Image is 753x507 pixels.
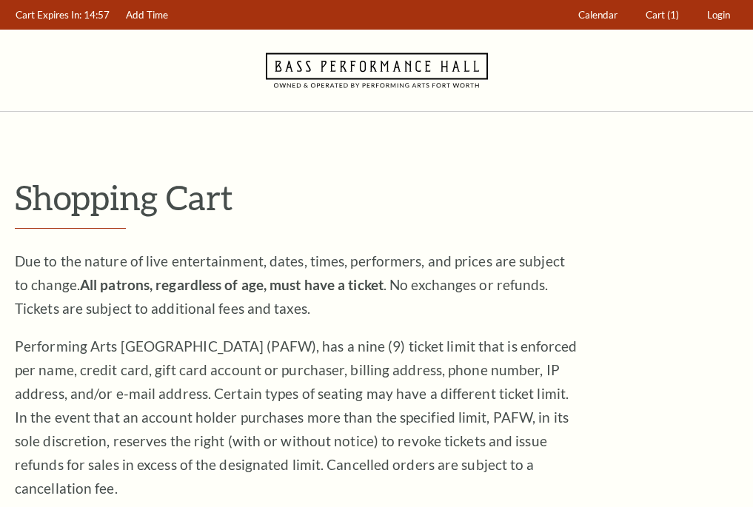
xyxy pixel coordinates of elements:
[707,9,730,21] span: Login
[646,9,665,21] span: Cart
[578,9,618,21] span: Calendar
[119,1,175,30] a: Add Time
[572,1,625,30] a: Calendar
[639,1,686,30] a: Cart (1)
[16,9,81,21] span: Cart Expires In:
[667,9,679,21] span: (1)
[15,335,578,500] p: Performing Arts [GEOGRAPHIC_DATA] (PAFW), has a nine (9) ticket limit that is enforced per name, ...
[84,9,110,21] span: 14:57
[700,1,737,30] a: Login
[15,178,738,216] p: Shopping Cart
[15,252,565,317] span: Due to the nature of live entertainment, dates, times, performers, and prices are subject to chan...
[80,276,384,293] strong: All patrons, regardless of age, must have a ticket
